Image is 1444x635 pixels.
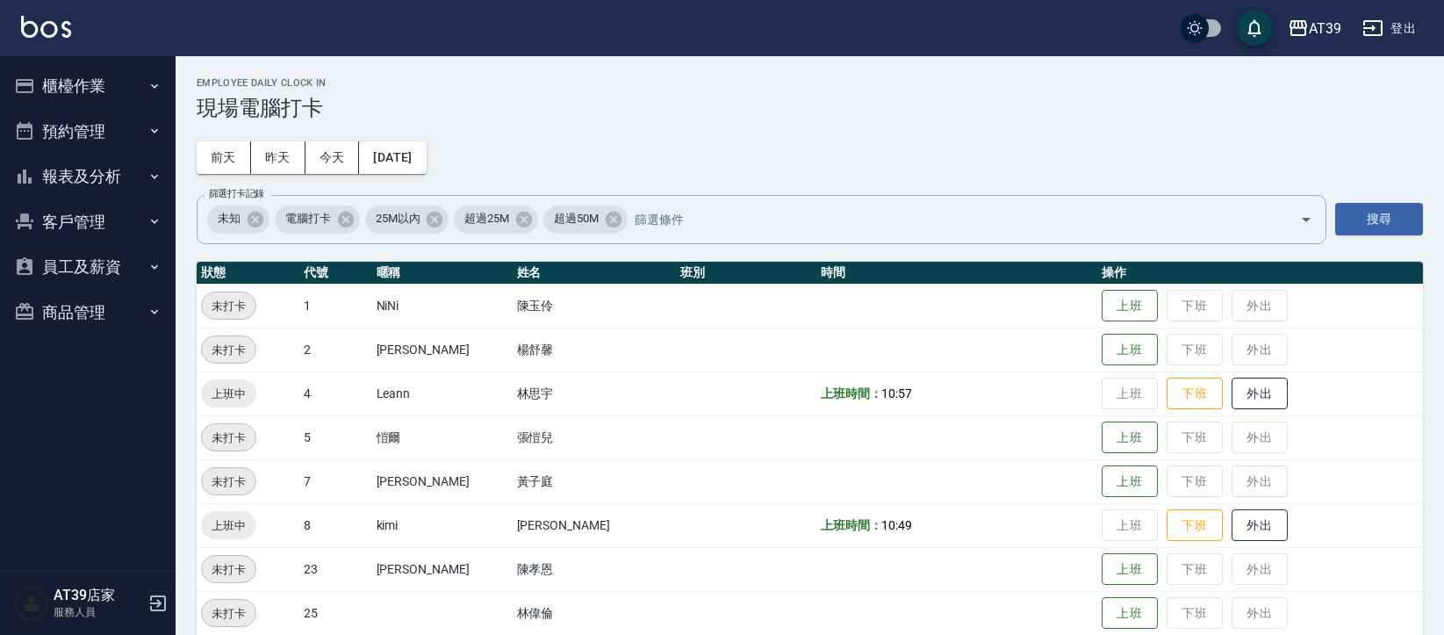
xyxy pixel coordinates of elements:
button: 登出 [1355,12,1423,45]
div: 未知 [207,206,269,234]
button: AT39 [1281,11,1348,47]
img: Logo [21,16,71,38]
td: 陳孝恩 [513,547,676,591]
input: 篩選條件 [630,204,1269,235]
button: 上班 [1102,290,1158,322]
td: 楊舒馨 [513,328,676,372]
button: 昨天 [251,141,305,174]
button: 客戶管理 [7,199,169,245]
span: 未知 [207,210,251,227]
button: 外出 [1232,378,1288,410]
b: 上班時間： [821,386,882,400]
button: 報表及分析 [7,154,169,199]
td: 5 [299,415,372,459]
span: 上班中 [201,516,256,535]
button: [DATE] [359,141,426,174]
td: Leann [372,372,513,415]
div: 25M以內 [365,206,449,234]
th: 代號 [299,262,372,285]
th: 狀態 [197,262,299,285]
td: kimi [372,503,513,547]
td: 愷爾 [372,415,513,459]
button: 下班 [1167,509,1223,542]
span: 未打卡 [202,297,255,315]
span: 上班中 [201,385,256,403]
button: 上班 [1102,422,1158,454]
div: 電腦打卡 [275,206,360,234]
span: 10:57 [881,386,912,400]
th: 操作 [1097,262,1423,285]
td: 1 [299,284,372,328]
td: 黃子庭 [513,459,676,503]
button: 商品管理 [7,290,169,336]
td: [PERSON_NAME] [513,503,676,547]
div: 超過25M [454,206,538,234]
img: Person [14,586,49,621]
td: 4 [299,372,372,415]
div: 超過50M [543,206,628,234]
td: 7 [299,459,372,503]
span: 超過50M [543,210,609,227]
td: 林思宇 [513,372,676,415]
td: NiNi [372,284,513,328]
td: 張愷兒 [513,415,676,459]
button: 前天 [197,141,251,174]
button: 櫃檯作業 [7,63,169,109]
th: 暱稱 [372,262,513,285]
td: 8 [299,503,372,547]
div: AT39 [1309,18,1341,40]
th: 時間 [816,262,1097,285]
td: 陳玉伶 [513,284,676,328]
span: 未打卡 [202,341,255,359]
td: [PERSON_NAME] [372,328,513,372]
p: 服務人員 [54,604,143,620]
button: 上班 [1102,597,1158,630]
span: 10:49 [881,518,912,532]
label: 篩選打卡記錄 [209,187,264,200]
th: 姓名 [513,262,676,285]
b: 上班時間： [821,518,882,532]
h5: AT39店家 [54,587,143,604]
td: [PERSON_NAME] [372,459,513,503]
button: 搜尋 [1335,203,1423,235]
td: 25 [299,591,372,635]
button: 上班 [1102,465,1158,498]
span: 未打卡 [202,473,255,491]
button: 下班 [1167,378,1223,410]
button: 員工及薪資 [7,244,169,290]
button: 今天 [305,141,360,174]
th: 班別 [676,262,816,285]
span: 25M以內 [365,210,431,227]
span: 電腦打卡 [275,210,341,227]
span: 未打卡 [202,560,255,579]
span: 未打卡 [202,429,255,447]
button: 預約管理 [7,109,169,155]
td: 2 [299,328,372,372]
td: [PERSON_NAME] [372,547,513,591]
button: save [1237,11,1272,46]
h2: Employee Daily Clock In [197,77,1423,89]
button: 上班 [1102,334,1158,366]
button: 上班 [1102,553,1158,586]
span: 超過25M [454,210,520,227]
td: 23 [299,547,372,591]
h3: 現場電腦打卡 [197,96,1423,120]
button: 外出 [1232,509,1288,542]
span: 未打卡 [202,604,255,623]
td: 林偉倫 [513,591,676,635]
button: Open [1292,206,1320,234]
